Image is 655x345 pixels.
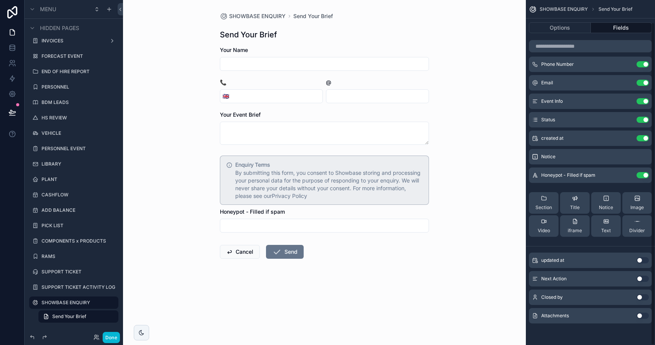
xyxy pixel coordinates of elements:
button: Select Button [220,89,231,103]
span: Send Your Brief [598,6,632,12]
label: CASHFLOW [42,192,117,198]
div: By submitting this form, you consent to Showbase storing and processing your personal data for th... [235,169,422,200]
button: Notice [591,192,621,214]
span: By submitting this form, you consent to Showbase storing and processing your personal data for th... [235,169,421,199]
span: Status [541,117,555,123]
span: Text [601,228,611,234]
span: Section [535,204,552,211]
span: Your Event Brief [220,111,261,118]
label: SUPPORT TICKET ACTIVITY LOG [42,284,117,290]
button: Send [266,245,304,259]
button: Fields [591,22,652,33]
span: 📞 [220,79,226,85]
span: Title [570,204,580,211]
button: Options [529,22,591,33]
span: Email [541,80,553,86]
label: INVOICES [42,38,106,44]
span: Attachments [541,313,569,319]
label: VEHICLE [42,130,117,136]
a: Send Your Brief [293,12,333,20]
span: Your Name [220,47,248,53]
span: Closed by [541,294,563,300]
span: Honeypot - Filled if spam [541,172,595,178]
span: Image [630,204,644,211]
span: SHOWBASE ENQUIRY [540,6,588,12]
label: HS REVIEW [42,115,117,121]
span: Event Info [541,98,563,104]
span: Video [538,228,550,234]
span: Honeypot - Filled if spam [220,208,285,215]
label: BDM LEADS [42,99,117,106]
span: Phone Number [541,61,574,67]
span: Menu [40,5,56,13]
span: Divider [629,228,645,234]
label: PICK LIST [42,223,117,229]
h5: Enquiry Terms [235,162,422,167]
span: Notice [541,154,555,160]
label: COMPONENTS x PRODUCTS [42,238,117,244]
button: Section [529,192,559,214]
span: SHOWBASE ENQUIRY [229,12,286,20]
a: Send Your Brief [38,310,118,323]
a: Privacy Policy [272,193,307,199]
button: Done [103,332,120,343]
span: Next Action [541,276,567,282]
span: 🇬🇧 [223,92,229,100]
button: iframe [560,215,590,237]
label: PERSONNEL EVENT [42,146,117,152]
label: ADD BALANCE [42,207,117,213]
button: Video [529,215,559,237]
span: created at [541,135,564,141]
button: Image [622,192,652,214]
span: updated at [541,257,564,263]
label: END OF HIRE REPORT [42,69,117,75]
span: @ [326,79,331,85]
button: Title [560,192,590,214]
label: FORECAST EVENT [42,53,117,59]
button: Text [591,215,621,237]
button: Divider [622,215,652,237]
label: SHOWBASE ENQUIRY [42,300,114,306]
label: PLANT [42,176,117,183]
label: PERSONNEL [42,84,117,90]
label: SUPPORT TICKET [42,269,117,275]
button: Cancel [220,245,260,259]
span: Hidden pages [40,24,79,32]
span: Notice [599,204,613,211]
h1: Send Your Brief [220,29,277,40]
span: iframe [568,228,582,234]
a: SHOWBASE ENQUIRY [220,12,286,20]
label: LIBRARY [42,161,117,167]
span: Send Your Brief [52,313,86,320]
label: RAMS [42,253,117,260]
